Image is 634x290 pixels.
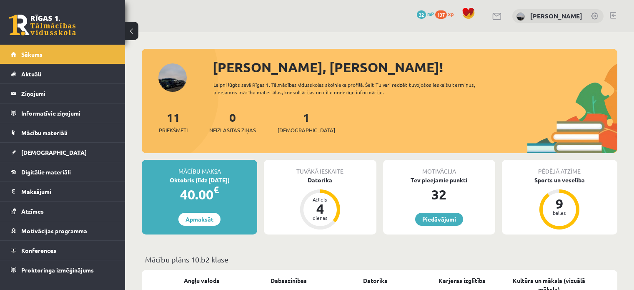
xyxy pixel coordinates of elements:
[159,126,188,134] span: Priekšmeti
[11,45,115,64] a: Sākums
[448,10,454,17] span: xp
[308,202,333,215] div: 4
[159,110,188,134] a: 11Priekšmeti
[383,176,495,184] div: Tev pieejamie punkti
[383,184,495,204] div: 32
[213,184,219,196] span: €
[142,160,257,176] div: Mācību maksa
[142,176,257,184] div: Oktobris (līdz [DATE])
[415,213,463,226] a: Piedāvājumi
[502,160,617,176] div: Pēdējā atzīme
[21,227,87,235] span: Motivācijas programma
[178,213,221,226] a: Apmaksāt
[264,176,376,184] div: Datorika
[278,126,335,134] span: [DEMOGRAPHIC_DATA]
[21,50,43,58] span: Sākums
[184,276,220,285] a: Angļu valoda
[21,266,94,274] span: Proktoringa izmēģinājums
[271,276,307,285] a: Dabaszinības
[435,10,458,17] a: 137 xp
[264,160,376,176] div: Tuvākā ieskaite
[213,81,499,96] div: Laipni lūgts savā Rīgas 1. Tālmācības vidusskolas skolnieka profilā. Šeit Tu vari redzēt tuvojošo...
[142,184,257,204] div: 40.00
[21,168,71,176] span: Digitālie materiāli
[21,103,115,123] legend: Informatīvie ziņojumi
[278,110,335,134] a: 1[DEMOGRAPHIC_DATA]
[383,160,495,176] div: Motivācija
[502,176,617,231] a: Sports un veselība 9 balles
[264,176,376,231] a: Datorika Atlicis 4 dienas
[11,182,115,201] a: Maksājumi
[21,149,87,156] span: [DEMOGRAPHIC_DATA]
[427,10,434,17] span: mP
[11,103,115,123] a: Informatīvie ziņojumi
[9,15,76,35] a: Rīgas 1. Tālmācības vidusskola
[516,13,525,21] img: Haralds Zemišs
[417,10,426,19] span: 32
[21,207,44,215] span: Atzīmes
[213,57,617,77] div: [PERSON_NAME], [PERSON_NAME]!
[11,123,115,142] a: Mācību materiāli
[11,162,115,182] a: Digitālie materiāli
[11,260,115,280] a: Proktoringa izmēģinājums
[11,84,115,103] a: Ziņojumi
[308,215,333,220] div: dienas
[21,129,68,136] span: Mācību materiāli
[209,110,256,134] a: 0Neizlasītās ziņas
[145,254,614,265] p: Mācību plāns 10.b2 klase
[417,10,434,17] a: 32 mP
[11,241,115,260] a: Konferences
[21,247,56,254] span: Konferences
[21,70,41,78] span: Aktuāli
[11,202,115,221] a: Atzīmes
[363,276,388,285] a: Datorika
[21,182,115,201] legend: Maksājumi
[209,126,256,134] span: Neizlasītās ziņas
[547,197,572,210] div: 9
[11,221,115,240] a: Motivācijas programma
[530,12,582,20] a: [PERSON_NAME]
[547,210,572,215] div: balles
[435,10,447,19] span: 137
[308,197,333,202] div: Atlicis
[439,276,486,285] a: Karjeras izglītība
[11,64,115,83] a: Aktuāli
[21,84,115,103] legend: Ziņojumi
[11,143,115,162] a: [DEMOGRAPHIC_DATA]
[502,176,617,184] div: Sports un veselība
